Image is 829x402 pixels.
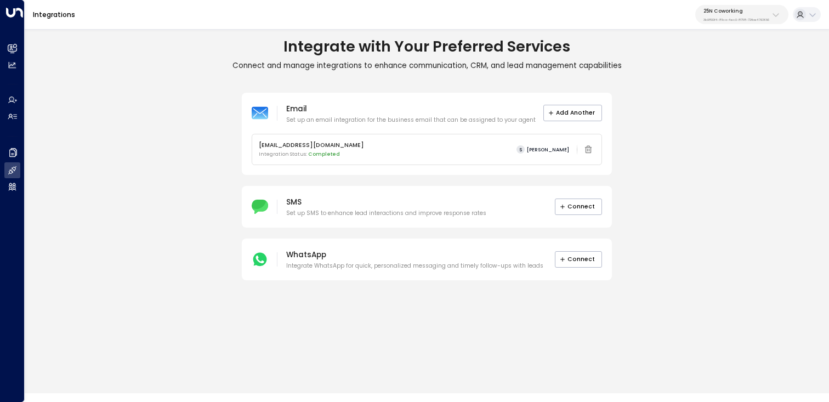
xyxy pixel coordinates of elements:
span: S [516,145,525,154]
button: 25N Coworking3b9800f4-81ca-4ec0-8758-72fbe4763f36 [695,5,788,24]
button: Connect [555,251,603,268]
button: S[PERSON_NAME] [513,144,572,155]
a: Integrations [33,10,75,19]
span: Completed [308,151,340,157]
p: [EMAIL_ADDRESS][DOMAIN_NAME] [259,141,364,150]
h1: Integrate with Your Preferred Services [25,37,829,55]
span: Email integration cannot be deleted while linked to an active agent. Please deactivate the agent ... [581,143,595,157]
span: [PERSON_NAME] [527,147,569,152]
p: 25N Coworking [703,8,769,14]
p: SMS [286,196,486,209]
p: Integration Status: [259,151,364,158]
p: Connect and manage integrations to enhance communication, CRM, and lead management capabilities [25,61,829,71]
p: Integrate WhatsApp for quick, personalized messaging and timely follow-ups with leads [286,262,543,270]
p: Email [286,103,536,116]
p: WhatsApp [286,248,543,262]
p: Set up SMS to enhance lead interactions and improve response rates [286,209,486,218]
p: Set up an email integration for the business email that can be assigned to your agent [286,116,536,124]
button: Connect [555,199,603,215]
p: 3b9800f4-81ca-4ec0-8758-72fbe4763f36 [703,18,769,22]
button: Add Another [543,105,603,121]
